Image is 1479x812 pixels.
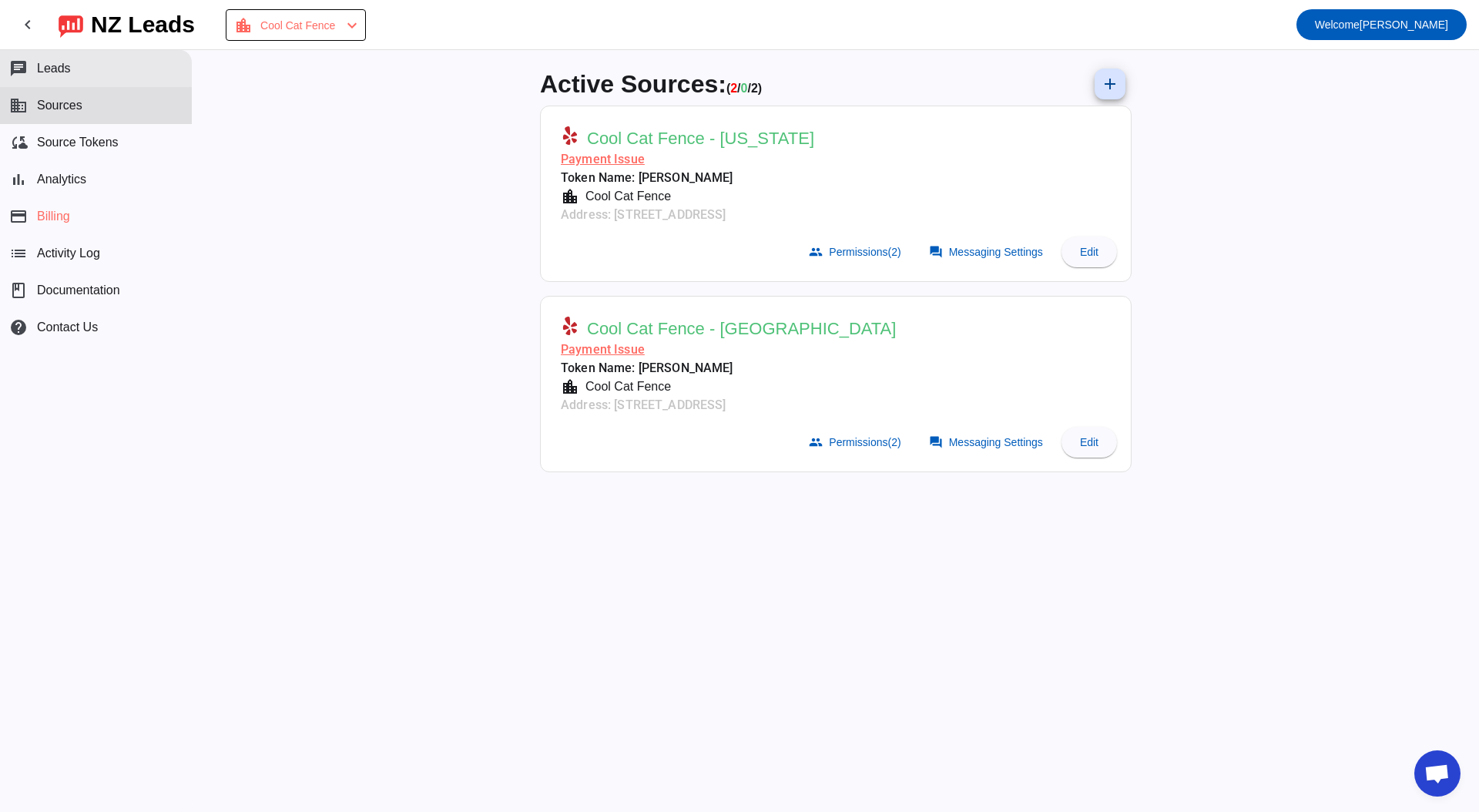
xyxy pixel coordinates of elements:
mat-icon: add [1101,75,1119,93]
span: / [737,82,740,95]
span: [PERSON_NAME] [1315,14,1448,35]
span: 2 [730,82,737,95]
span: Payment Issue [730,82,740,95]
img: logo [59,12,83,38]
span: Documentation [37,284,120,297]
span: Edit [1080,246,1098,258]
span: Activity Log [37,247,100,260]
span: Leads [37,62,71,75]
div: Cool Cat Fence [579,377,671,396]
mat-icon: payment [9,207,28,226]
span: Permissions [829,436,900,448]
mat-card-subtitle: Payment Issue [561,150,814,169]
mat-icon: location_city [234,16,253,35]
mat-icon: forum [929,435,943,449]
span: Billing [37,210,70,223]
a: Open chat [1414,750,1461,797]
mat-card-subtitle: Address: [STREET_ADDRESS] [561,206,814,224]
span: Messaging Settings [949,246,1043,258]
span: Cool Cat Fence - [US_STATE] [587,128,814,149]
button: Welcome[PERSON_NAME] [1296,9,1467,40]
span: Welcome [1315,18,1360,31]
span: Analytics [37,173,86,186]
div: Payment Issue [234,15,361,36]
mat-card-subtitle: Address: [STREET_ADDRESS] [561,396,896,414]
mat-icon: list [9,244,28,263]
mat-icon: location_city [561,377,579,396]
mat-card-subtitle: Payment Issue [561,341,896,359]
span: Source Tokens [37,136,119,149]
span: Messaging Settings [949,436,1043,448]
mat-icon: chevron_left [343,16,361,35]
span: Contact Us [37,320,98,334]
span: (2) [888,246,901,258]
button: Permissions(2) [800,237,913,267]
mat-icon: bar_chart [9,170,28,189]
mat-icon: business [9,96,28,115]
mat-icon: help [9,318,28,337]
button: Messaging Settings [920,237,1055,267]
button: Edit [1061,427,1117,458]
span: ( [726,82,730,95]
span: Cool Cat Fence - [GEOGRAPHIC_DATA] [587,318,896,340]
span: Cool Cat Fence [260,15,335,36]
mat-icon: forum [929,245,943,259]
button: Messaging Settings [920,427,1055,458]
mat-icon: group [809,245,823,259]
mat-card-subtitle: Token Name: [PERSON_NAME] [561,359,896,377]
span: / [747,82,750,95]
button: Edit [1061,237,1117,267]
span: Active Sources: [540,70,726,98]
span: Working [741,82,748,95]
mat-icon: chevron_left [18,15,37,34]
span: Sources [37,99,82,112]
span: Total [751,82,762,95]
mat-icon: group [809,435,823,449]
button: Permissions(2) [800,427,913,458]
div: NZ Leads [91,14,195,35]
mat-card-subtitle: Token Name: [PERSON_NAME] [561,169,814,187]
mat-icon: location_city [561,187,579,206]
span: Permissions [829,246,900,258]
span: (2) [888,436,901,448]
span: book [9,281,28,300]
mat-icon: chat [9,59,28,78]
mat-icon: cloud_sync [9,133,28,152]
span: Edit [1080,436,1098,448]
div: Cool Cat Fence [579,187,671,206]
button: Cool Cat Fence [226,9,366,41]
